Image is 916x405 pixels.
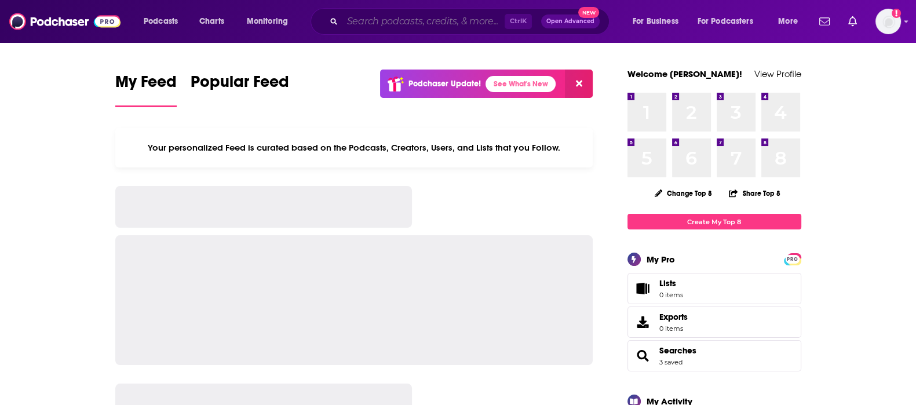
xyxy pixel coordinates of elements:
[115,72,177,107] a: My Feed
[659,345,696,356] a: Searches
[632,280,655,297] span: Lists
[690,12,770,31] button: open menu
[115,72,177,98] span: My Feed
[659,312,688,322] span: Exports
[659,358,683,366] a: 3 saved
[627,273,801,304] a: Lists
[659,291,683,299] span: 0 items
[875,9,901,34] img: User Profile
[625,12,693,31] button: open menu
[815,12,834,31] a: Show notifications dropdown
[647,254,675,265] div: My Pro
[115,128,593,167] div: Your personalized Feed is curated based on the Podcasts, Creators, Users, and Lists that you Follow.
[786,254,800,263] a: PRO
[659,324,688,333] span: 0 items
[239,12,303,31] button: open menu
[770,12,812,31] button: open menu
[486,76,556,92] a: See What's New
[627,307,801,338] a: Exports
[247,13,288,30] span: Monitoring
[633,13,678,30] span: For Business
[627,68,742,79] a: Welcome [PERSON_NAME]!
[659,278,683,289] span: Lists
[578,7,599,18] span: New
[192,12,231,31] a: Charts
[728,182,780,205] button: Share Top 8
[199,13,224,30] span: Charts
[191,72,289,107] a: Popular Feed
[844,12,862,31] a: Show notifications dropdown
[892,9,901,18] svg: Add a profile image
[778,13,798,30] span: More
[632,314,655,330] span: Exports
[875,9,901,34] span: Logged in as nicole.koremenos
[754,68,801,79] a: View Profile
[408,79,481,89] p: Podchaser Update!
[698,13,753,30] span: For Podcasters
[648,186,720,200] button: Change Top 8
[541,14,600,28] button: Open AdvancedNew
[546,19,594,24] span: Open Advanced
[136,12,193,31] button: open menu
[627,340,801,371] span: Searches
[505,14,532,29] span: Ctrl K
[632,348,655,364] a: Searches
[191,72,289,98] span: Popular Feed
[144,13,178,30] span: Podcasts
[342,12,505,31] input: Search podcasts, credits, & more...
[627,214,801,229] a: Create My Top 8
[322,8,621,35] div: Search podcasts, credits, & more...
[786,255,800,264] span: PRO
[9,10,121,32] img: Podchaser - Follow, Share and Rate Podcasts
[659,278,676,289] span: Lists
[875,9,901,34] button: Show profile menu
